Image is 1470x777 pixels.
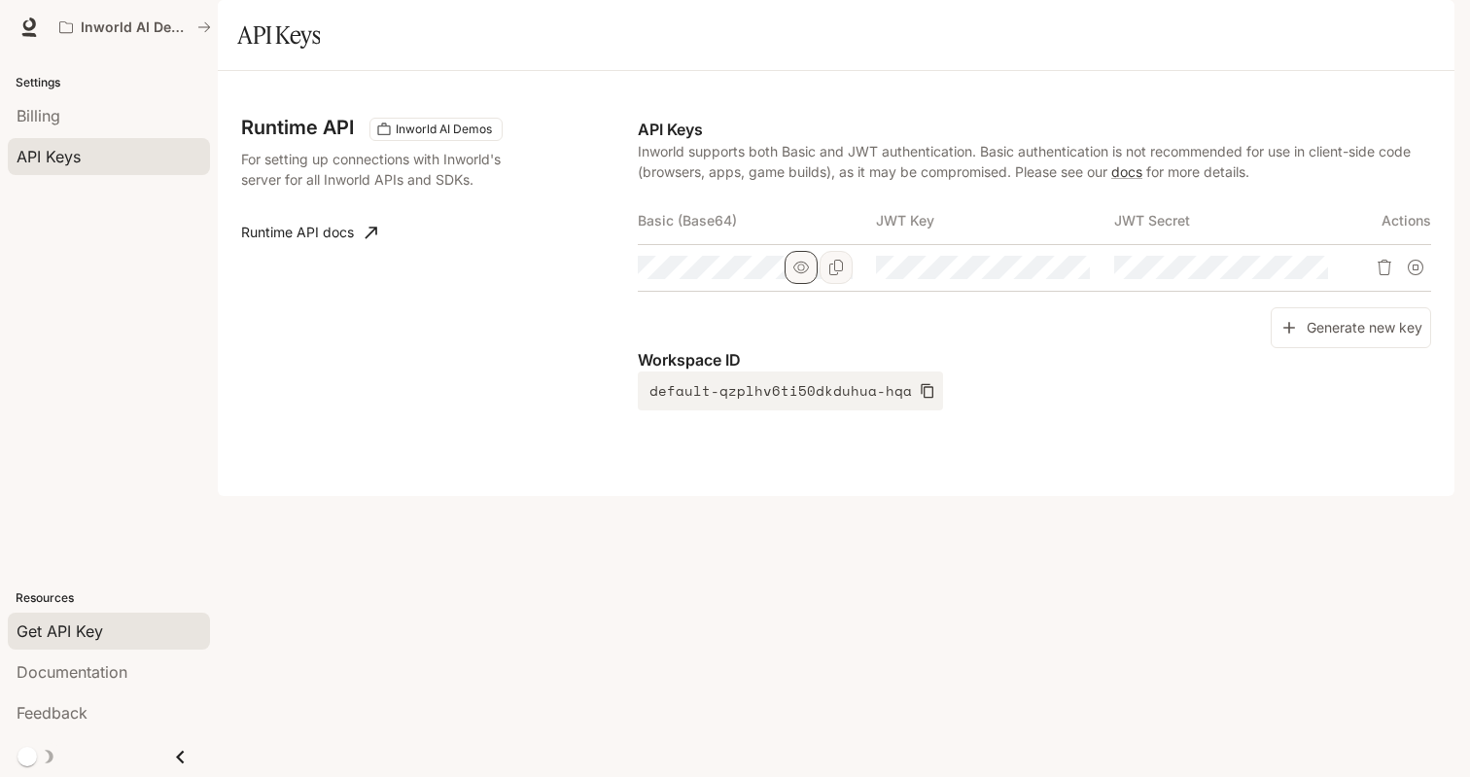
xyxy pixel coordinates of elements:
h3: Runtime API [241,118,354,137]
button: default-qzplhv6ti50dkduhua-hqa [638,371,943,410]
button: Suspend API key [1400,252,1431,283]
a: docs [1111,163,1142,180]
a: Runtime API docs [233,213,385,252]
th: Actions [1351,197,1431,244]
th: JWT Secret [1114,197,1352,244]
p: Inworld supports both Basic and JWT authentication. Basic authentication is not recommended for u... [638,141,1431,182]
h1: API Keys [237,16,320,54]
th: Basic (Base64) [638,197,876,244]
button: Delete API key [1369,252,1400,283]
p: API Keys [638,118,1431,141]
p: Inworld AI Demos [81,19,190,36]
div: These keys will apply to your current workspace only [369,118,503,141]
span: Inworld AI Demos [388,121,500,138]
p: For setting up connections with Inworld's server for all Inworld APIs and SDKs. [241,149,527,190]
button: All workspaces [51,8,220,47]
button: Generate new key [1271,307,1431,349]
p: Workspace ID [638,348,1431,371]
button: Copy Basic (Base64) [820,251,853,284]
th: JWT Key [876,197,1114,244]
